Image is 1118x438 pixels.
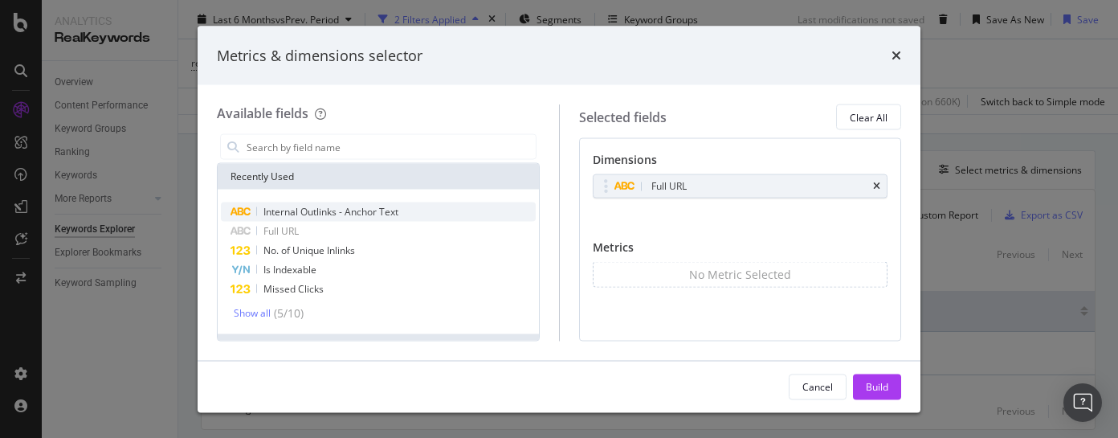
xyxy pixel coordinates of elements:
div: Show all [234,308,271,319]
span: Internal Outlinks - Anchor Text [263,205,398,219]
button: Clear All [836,104,901,130]
div: Full URLtimes [593,174,888,199]
div: Dimensions [593,152,888,174]
div: Metrics & dimensions selector [217,45,422,66]
div: All fields [218,334,539,360]
div: Available fields [217,104,308,122]
div: Metrics [593,239,888,262]
div: Open Intercom Messenger [1063,383,1102,422]
span: Is Indexable [263,263,316,276]
button: Build [853,374,901,399]
span: Missed Clicks [263,282,324,296]
div: Build [866,379,888,393]
div: Selected fields [579,108,667,126]
span: No. of Unique Inlinks [263,244,355,257]
div: times [892,45,901,66]
div: ( 5 / 10 ) [271,305,304,321]
div: modal [198,26,920,412]
input: Search by field name [245,135,536,159]
div: No Metric Selected [689,267,791,283]
div: times [873,182,880,191]
div: Recently Used [218,164,539,190]
button: Cancel [789,374,847,399]
span: Full URL [263,224,299,238]
div: Cancel [802,379,833,393]
div: Full URL [651,178,687,194]
div: Clear All [850,110,887,124]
